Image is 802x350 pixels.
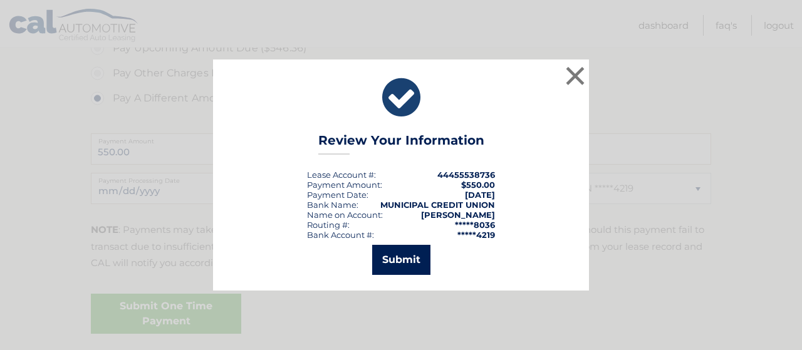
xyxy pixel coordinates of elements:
div: Bank Name: [307,200,358,210]
span: $550.00 [461,180,495,190]
button: Submit [372,245,430,275]
strong: [PERSON_NAME] [421,210,495,220]
div: Payment Amount: [307,180,382,190]
strong: MUNICIPAL CREDIT UNION [380,200,495,210]
h3: Review Your Information [318,133,484,155]
button: × [563,63,588,88]
strong: 44455538736 [437,170,495,180]
div: Bank Account #: [307,230,374,240]
span: Payment Date [307,190,367,200]
div: Name on Account: [307,210,383,220]
span: [DATE] [465,190,495,200]
div: Lease Account #: [307,170,376,180]
div: : [307,190,368,200]
div: Routing #: [307,220,350,230]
